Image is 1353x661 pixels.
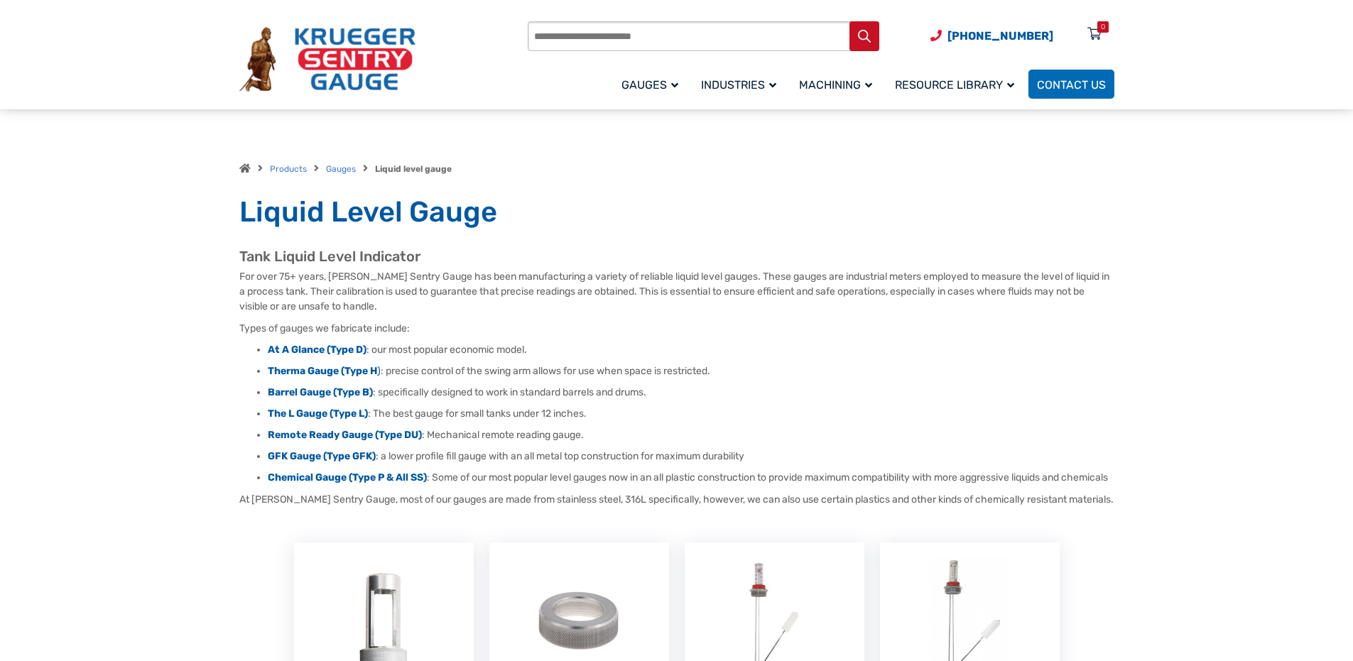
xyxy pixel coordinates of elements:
h1: Liquid Level Gauge [239,195,1114,230]
a: Resource Library [886,67,1028,101]
span: Gauges [621,78,678,92]
div: 0 [1101,21,1105,33]
a: Contact Us [1028,70,1114,99]
a: Barrel Gauge (Type B) [268,386,373,398]
li: : specifically designed to work in standard barrels and drums. [268,386,1114,400]
a: Phone Number (920) 434-8860 [930,27,1053,45]
p: Types of gauges we fabricate include: [239,321,1114,336]
p: For over 75+ years, [PERSON_NAME] Sentry Gauge has been manufacturing a variety of reliable liqui... [239,269,1114,314]
h2: Tank Liquid Level Indicator [239,248,1114,266]
span: [PHONE_NUMBER] [947,29,1053,43]
li: : our most popular economic model. [268,343,1114,357]
span: Machining [799,78,872,92]
a: Therma Gauge (Type H) [268,365,381,377]
img: Krueger Sentry Gauge [239,27,415,92]
a: Gauges [613,67,692,101]
span: Industries [701,78,776,92]
p: At [PERSON_NAME] Sentry Gauge, most of our gauges are made from stainless steel, 316L specificall... [239,492,1114,507]
a: At A Glance (Type D) [268,344,366,356]
a: Industries [692,67,790,101]
a: Chemical Gauge (Type P & All SS) [268,471,427,484]
strong: Therma Gauge (Type H [268,365,377,377]
a: Machining [790,67,886,101]
a: Products [270,164,307,174]
li: : Some of our most popular level gauges now in an all plastic construction to provide maximum com... [268,471,1114,485]
strong: Liquid level gauge [375,164,452,174]
span: Resource Library [895,78,1014,92]
li: : a lower profile fill gauge with an all metal top construction for maximum durability [268,449,1114,464]
li: : precise control of the swing arm allows for use when space is restricted. [268,364,1114,378]
a: Remote Ready Gauge (Type DU) [268,429,422,441]
li: : Mechanical remote reading gauge. [268,428,1114,442]
a: GFK Gauge (Type GFK) [268,450,376,462]
a: The L Gauge (Type L) [268,408,368,420]
a: Gauges [326,164,356,174]
span: Contact Us [1037,78,1106,92]
li: : The best gauge for small tanks under 12 inches. [268,407,1114,421]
